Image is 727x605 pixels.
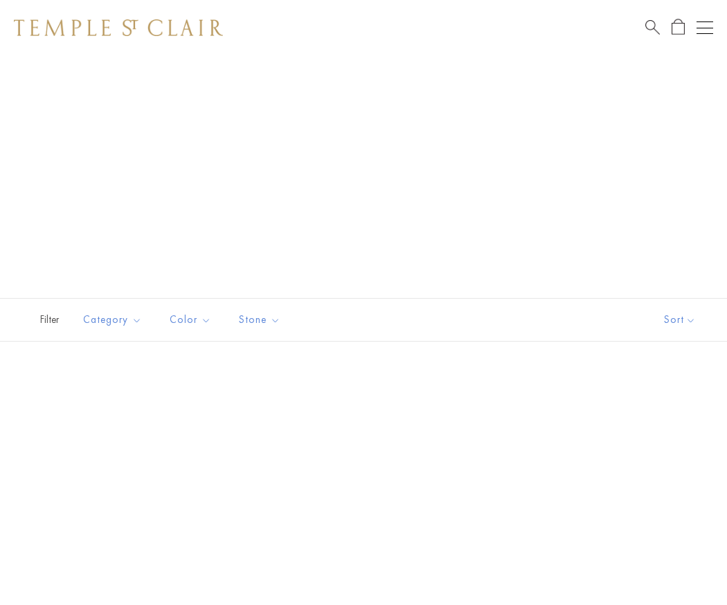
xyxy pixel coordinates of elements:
a: Search [645,19,660,36]
button: Open navigation [697,19,713,36]
a: Open Shopping Bag [672,19,685,36]
img: Temple St. Clair [14,19,223,36]
button: Stone [228,304,291,335]
span: Stone [232,311,291,328]
button: Category [73,304,152,335]
span: Color [163,311,222,328]
button: Show sort by [633,299,727,341]
span: Category [76,311,152,328]
button: Color [159,304,222,335]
